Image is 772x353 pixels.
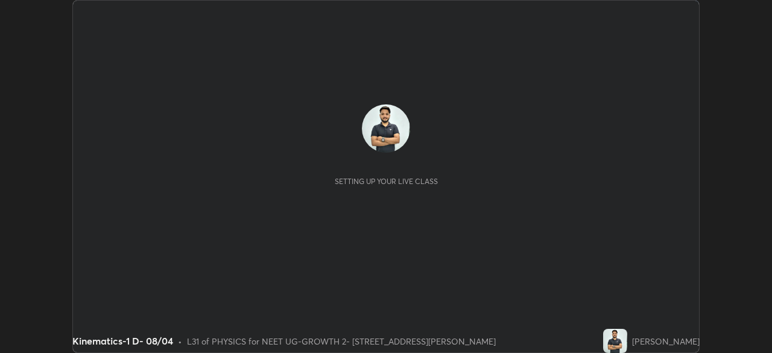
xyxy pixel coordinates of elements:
[187,335,496,348] div: L31 of PHYSICS for NEET UG-GROWTH 2- [STREET_ADDRESS][PERSON_NAME]
[178,335,182,348] div: •
[72,334,173,348] div: Kinematics-1 D- 08/04
[603,329,627,353] img: aad7c88180934166bc05e7b1c96e33c5.jpg
[632,335,700,348] div: [PERSON_NAME]
[335,177,438,186] div: Setting up your live class
[362,104,410,153] img: aad7c88180934166bc05e7b1c96e33c5.jpg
